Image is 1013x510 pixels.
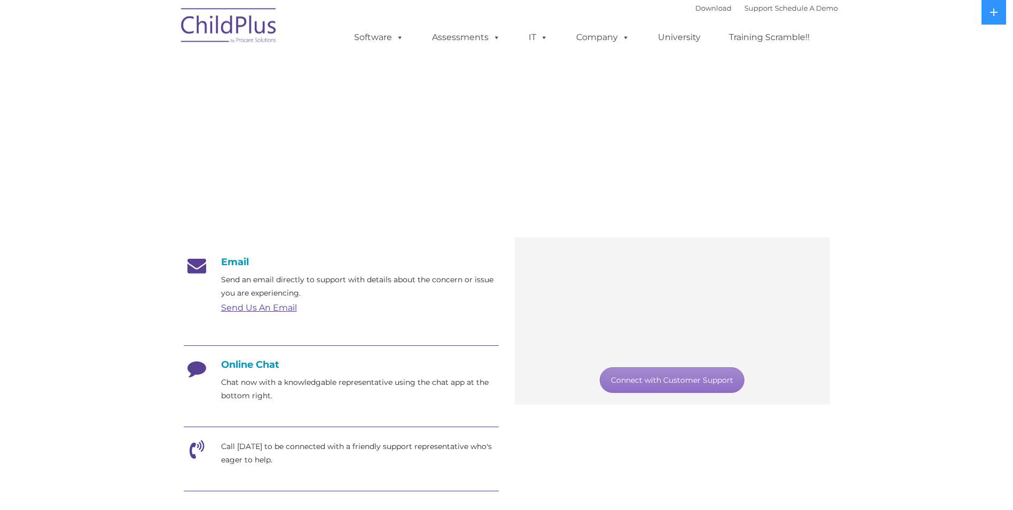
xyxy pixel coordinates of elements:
[421,27,511,48] a: Assessments
[718,27,820,48] a: Training Scramble!!
[343,27,414,48] a: Software
[566,27,640,48] a: Company
[744,4,773,12] a: Support
[695,4,732,12] a: Download
[221,303,297,313] a: Send Us An Email
[176,1,282,54] img: ChildPlus by Procare Solutions
[184,256,499,268] h4: Email
[647,27,711,48] a: University
[221,376,499,403] p: Chat now with a knowledgable representative using the chat app at the bottom right.
[775,4,838,12] a: Schedule A Demo
[221,273,499,300] p: Send an email directly to support with details about the concern or issue you are experiencing.
[695,4,838,12] font: |
[221,440,499,467] p: Call [DATE] to be connected with a friendly support representative who's eager to help.
[600,367,744,393] a: Connect with Customer Support
[184,359,499,370] h4: Online Chat
[518,27,559,48] a: IT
